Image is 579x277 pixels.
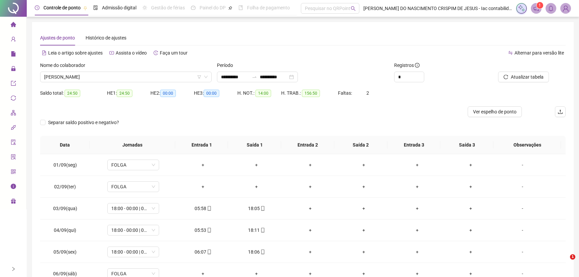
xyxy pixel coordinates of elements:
div: + [342,226,385,234]
span: 2 [366,90,369,96]
span: Atualizar tabela [511,73,544,81]
span: Histórico de ajustes [86,35,126,40]
div: + [396,226,439,234]
span: reload [503,75,508,79]
span: Ajustes de ponto [40,35,75,40]
div: HE 1: [107,89,150,97]
span: upload [558,109,563,114]
button: Ver espelho de ponto [468,106,522,117]
div: + [449,226,492,234]
span: FOLGA [111,160,155,170]
span: dashboard [191,5,196,10]
div: 05:53 [182,226,224,234]
div: HE 3: [194,89,237,97]
th: Saída 1 [228,136,281,154]
label: Nome do colaborador [40,62,90,69]
span: Admissão digital [102,5,136,10]
div: + [449,205,492,212]
span: Leia o artigo sobre ajustes [48,50,103,56]
span: api [11,122,16,135]
div: 06:07 [182,248,224,256]
span: 1 [539,3,541,8]
div: H. TRAB.: [281,89,338,97]
div: + [449,161,492,169]
th: Entrada 1 [175,136,228,154]
span: lock [11,63,16,76]
span: Controle de ponto [43,5,81,10]
div: + [182,161,224,169]
div: HE 2: [150,89,194,97]
span: 06/09(sáb) [53,271,77,276]
th: Saída 2 [334,136,387,154]
th: Saída 3 [440,136,493,154]
div: + [289,161,332,169]
div: + [342,248,385,256]
span: Assista o vídeo [116,50,147,56]
span: file [11,48,16,62]
span: solution [11,151,16,165]
span: audit [11,136,16,150]
div: + [289,226,332,234]
span: 18:00 - 00:00 | 01:00 - 06:00 [111,203,155,213]
span: 156:50 [302,90,320,97]
span: clock-circle [35,5,39,10]
div: + [289,248,332,256]
div: + [182,183,224,190]
span: qrcode [11,166,16,179]
div: - [503,248,542,256]
div: + [396,205,439,212]
span: Alternar para versão lite [514,50,564,56]
button: Atualizar tabela [498,72,549,82]
div: - [503,161,542,169]
div: + [235,183,278,190]
span: Ver espelho de ponto [473,108,516,115]
div: 18:06 [235,248,278,256]
span: Folha de pagamento [247,5,290,10]
div: 05:58 [182,205,224,212]
span: Painel do DP [200,5,226,10]
span: ENZO GABRIEL DE LIMA [44,72,208,82]
th: Data [40,136,90,154]
div: - [503,205,542,212]
span: 04/09(qui) [54,227,76,233]
div: - [503,226,542,234]
th: Observações [493,136,561,154]
span: to [252,74,257,80]
span: mobile [206,250,212,254]
span: 00:00 [204,90,219,97]
span: apartment [11,107,16,120]
div: 18:05 [235,205,278,212]
span: export [11,78,16,91]
span: youtube [109,51,114,55]
span: pushpin [83,6,87,10]
span: info-circle [11,181,16,194]
img: 84356 [561,3,571,13]
span: file-done [93,5,98,10]
span: sun [142,5,147,10]
span: down [204,75,208,79]
span: 00:00 [160,90,176,97]
span: [PERSON_NAME] DO NASCIMENTO CRISPIM DE JESUS - Iac contabilidade [363,5,512,12]
div: + [396,183,439,190]
span: search [351,6,356,11]
label: Período [217,62,237,69]
span: mobile [260,250,265,254]
div: 18:11 [235,226,278,234]
span: mobile [206,206,212,211]
span: 1 [570,254,575,260]
span: Gestão de férias [151,5,185,10]
span: 24:50 [65,90,80,97]
div: + [449,183,492,190]
div: + [342,161,385,169]
th: Entrada 3 [387,136,441,154]
span: mobile [260,206,265,211]
div: H. NOT.: [237,89,281,97]
span: pushpin [228,6,232,10]
span: 01/09(seg) [53,162,77,168]
span: info-circle [415,63,420,68]
span: gift [11,195,16,209]
span: 02/09(ter) [54,184,76,189]
span: user-add [11,33,16,47]
span: 24:50 [117,90,132,97]
span: Observações [499,141,556,149]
